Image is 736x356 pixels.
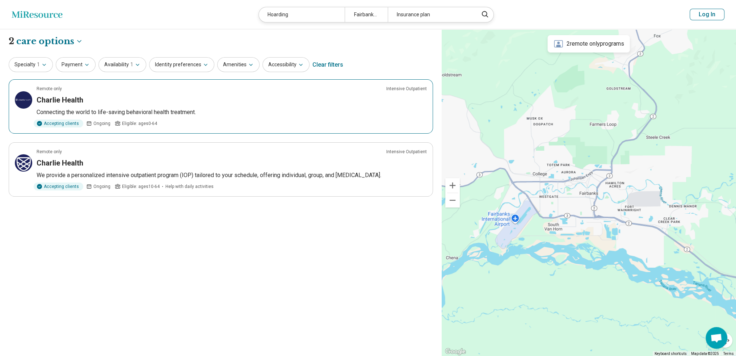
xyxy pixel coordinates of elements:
[37,158,83,168] h3: Charlie Health
[98,57,146,72] button: Availability1
[9,35,83,47] h1: 2
[690,9,724,20] button: Log In
[445,193,460,208] button: Zoom out
[548,35,630,53] div: 2 remote only programs
[386,85,427,92] p: Intensive Outpatient
[312,56,343,74] div: Clear filters
[165,183,214,190] span: Help with daily activities
[37,61,40,68] span: 1
[445,178,460,193] button: Zoom in
[706,327,727,349] div: Open chat
[93,120,110,127] span: Ongoing
[34,120,83,127] div: Accepting clients
[37,95,83,105] h3: Charlie Health
[691,352,719,356] span: Map data ©2025
[37,148,62,155] p: Remote only
[388,7,474,22] div: Insurance plan
[93,183,110,190] span: Ongoing
[259,7,345,22] div: Hoarding
[345,7,388,22] div: Fairbanks, AK 99705
[16,35,83,47] button: Care options
[9,57,53,72] button: Specialty1
[122,120,157,127] span: Eligible: ages 0-64
[16,35,74,47] span: care options
[37,171,427,180] p: We provide a personalized intensive outpatient program (IOP) tailored to your schedule, offering ...
[262,57,310,72] button: Accessibility
[386,148,427,155] p: Intensive Outpatient
[149,57,214,72] button: Identity preferences
[56,57,96,72] button: Payment
[37,85,62,92] p: Remote only
[37,108,427,117] p: Connecting the world to life-saving behavioral health treatment.
[723,352,734,356] a: Terms (opens in new tab)
[122,183,160,190] span: Eligible: ages 10-64
[217,57,260,72] button: Amenities
[130,61,133,68] span: 1
[34,183,83,190] div: Accepting clients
